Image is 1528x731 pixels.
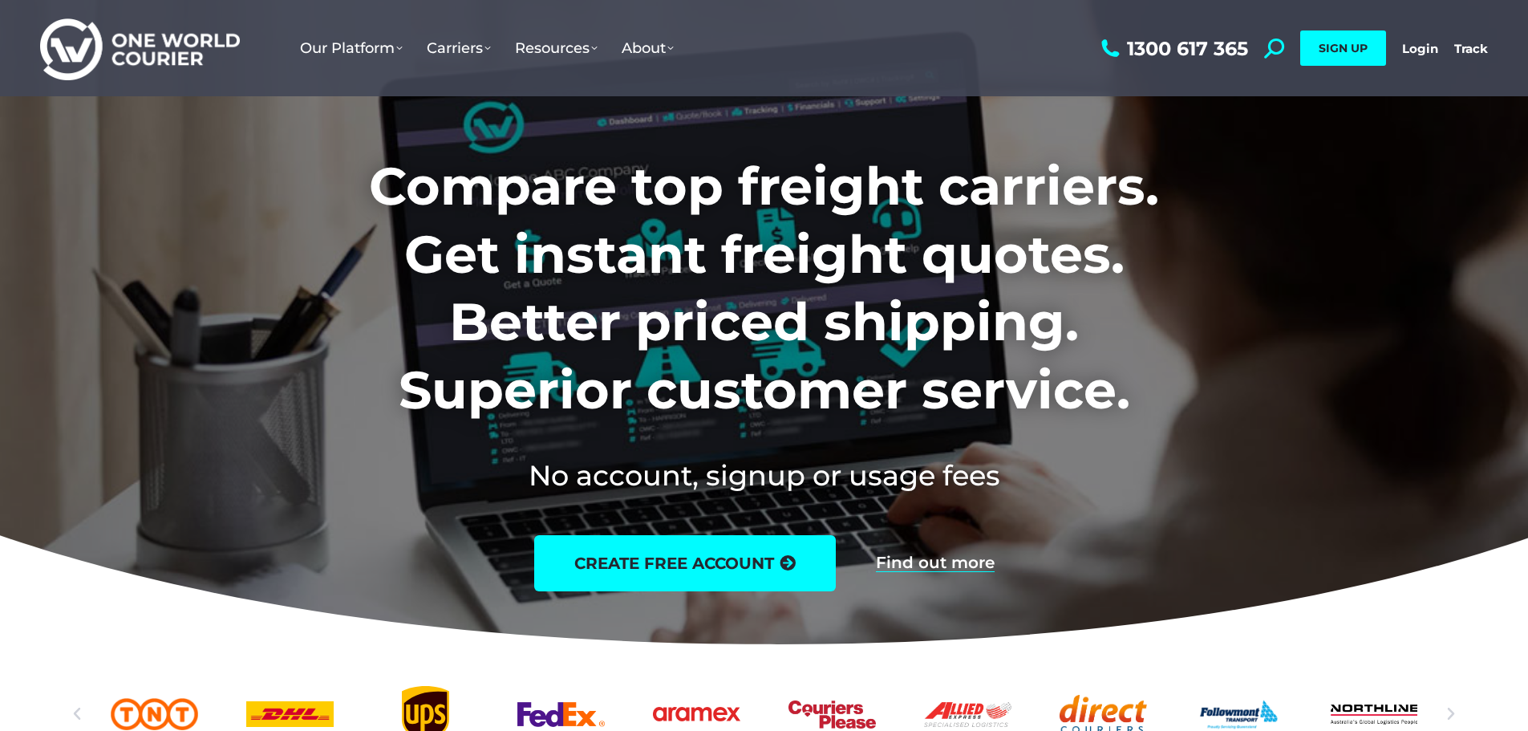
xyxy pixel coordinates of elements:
a: Carriers [415,23,503,73]
h2: No account, signup or usage fees [263,456,1265,495]
a: 1300 617 365 [1097,39,1248,59]
h1: Compare top freight carriers. Get instant freight quotes. Better priced shipping. Superior custom... [263,152,1265,424]
a: Find out more [876,554,995,572]
a: SIGN UP [1300,30,1386,66]
a: Track [1454,41,1488,56]
span: Carriers [427,39,491,57]
a: About [610,23,686,73]
span: SIGN UP [1319,41,1368,55]
a: Resources [503,23,610,73]
a: Login [1402,41,1438,56]
span: Our Platform [300,39,403,57]
img: One World Courier [40,16,240,81]
a: Our Platform [288,23,415,73]
span: About [622,39,674,57]
span: Resources [515,39,598,57]
a: create free account [534,535,836,591]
